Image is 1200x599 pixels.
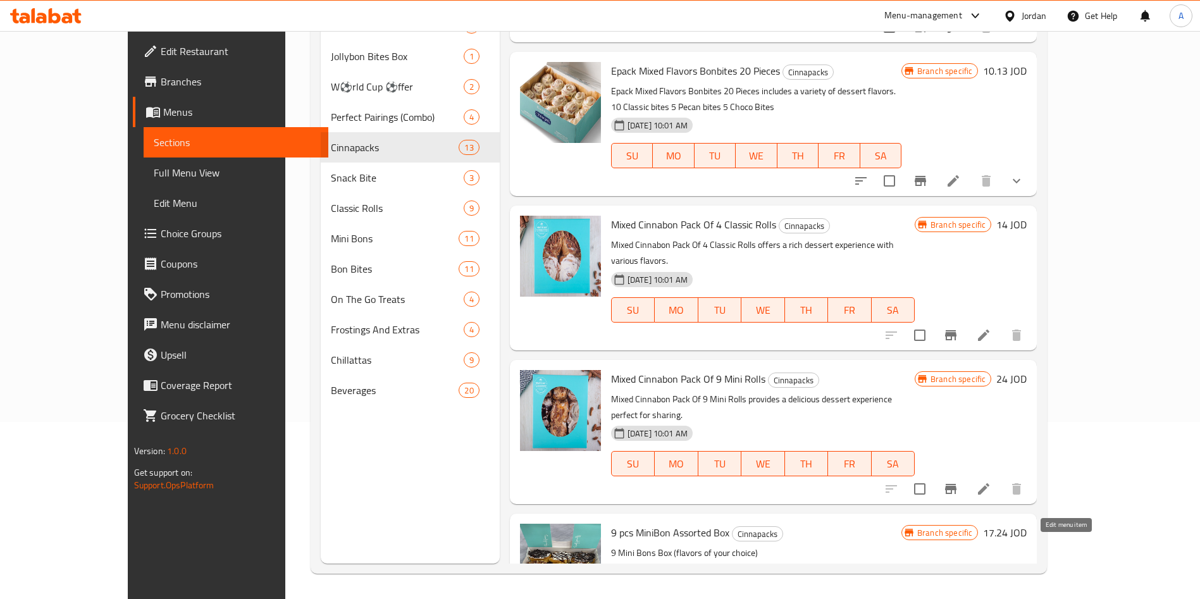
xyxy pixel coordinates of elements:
[906,476,933,502] span: Select to update
[321,345,500,375] div: Chillattas9
[459,261,479,276] div: items
[321,193,500,223] div: Classic Rolls9
[331,170,464,185] span: Snack Bite
[782,65,834,80] div: Cinnapacks
[660,301,693,319] span: MO
[906,322,933,349] span: Select to update
[860,143,901,168] button: SA
[464,292,479,307] div: items
[617,455,650,473] span: SU
[877,301,910,319] span: SA
[660,455,693,473] span: MO
[790,455,823,473] span: TH
[790,301,823,319] span: TH
[622,274,693,286] span: [DATE] 10:01 AM
[459,140,479,155] div: items
[321,375,500,405] div: Beverages20
[611,297,655,323] button: SU
[946,173,961,188] a: Edit menu item
[133,36,328,66] a: Edit Restaurant
[321,284,500,314] div: On The Go Treats4
[779,219,829,233] span: Cinnapacks
[464,81,479,93] span: 2
[884,8,962,23] div: Menu-management
[464,109,479,125] div: items
[459,231,479,246] div: items
[321,163,500,193] div: Snack Bite3
[617,301,650,319] span: SU
[161,256,318,271] span: Coupons
[700,147,731,165] span: TU
[331,49,464,64] div: Jollybon Bites Box
[459,385,478,397] span: 20
[331,79,464,94] div: W⚽rld Cup ⚽ffer
[144,157,328,188] a: Full Menu View
[611,237,915,269] p: Mixed Cinnabon Pack Of 4 Classic Rolls offers a rich dessert experience with various flavors.
[331,352,464,367] span: Chillattas
[611,523,729,542] span: 9 pcs MiniBon Assorted Box
[912,65,977,77] span: Branch specific
[154,165,318,180] span: Full Menu View
[464,49,479,64] div: items
[658,147,689,165] span: MO
[321,314,500,345] div: Frostings And Extras4
[161,287,318,302] span: Promotions
[833,455,866,473] span: FR
[936,320,966,350] button: Branch-specific-item
[134,477,214,493] a: Support.OpsPlatform
[133,279,328,309] a: Promotions
[464,352,479,367] div: items
[925,219,991,231] span: Branch specific
[331,261,459,276] div: Bon Bites
[736,143,777,168] button: WE
[154,195,318,211] span: Edit Menu
[161,408,318,423] span: Grocery Checklist
[331,292,464,307] span: On The Go Treats
[167,443,187,459] span: 1.0.0
[611,83,901,115] p: Epack Mixed Flavors Bonbites 20 Pieces includes a variety of dessert flavors. 10 Classic bites 5 ...
[655,451,698,476] button: MO
[133,340,328,370] a: Upsell
[617,147,648,165] span: SU
[828,297,871,323] button: FR
[872,451,915,476] button: SA
[459,383,479,398] div: items
[741,147,772,165] span: WE
[611,369,765,388] span: Mixed Cinnabon Pack Of 9 Mini Rolls
[321,223,500,254] div: Mini Bons11
[976,328,991,343] a: Edit menu item
[698,451,741,476] button: TU
[464,172,479,184] span: 3
[732,526,783,541] div: Cinnapacks
[655,297,698,323] button: MO
[144,188,328,218] a: Edit Menu
[824,147,855,165] span: FR
[161,44,318,59] span: Edit Restaurant
[996,370,1027,388] h6: 24 JOD
[872,297,915,323] button: SA
[321,254,500,284] div: Bon Bites11
[331,231,459,246] span: Mini Bons
[464,111,479,123] span: 4
[779,218,830,233] div: Cinnapacks
[161,317,318,332] span: Menu disclaimer
[464,324,479,336] span: 4
[133,400,328,431] a: Grocery Checklist
[133,218,328,249] a: Choice Groups
[520,62,601,143] img: Epack Mixed Flavors Bonbites 20 Pieces
[321,41,500,71] div: Jollybon Bites Box1
[331,140,459,155] div: Cinnapacks
[331,109,464,125] span: Perfect Pairings (Combo)
[925,373,991,385] span: Branch specific
[936,474,966,504] button: Branch-specific-item
[611,143,653,168] button: SU
[785,451,828,476] button: TH
[877,455,910,473] span: SA
[983,62,1027,80] h6: 10.13 JOD
[464,322,479,337] div: items
[819,143,860,168] button: FR
[611,61,780,80] span: Epack Mixed Flavors Bonbites 20 Pieces
[611,215,776,234] span: Mixed Cinnabon Pack Of 4 Classic Rolls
